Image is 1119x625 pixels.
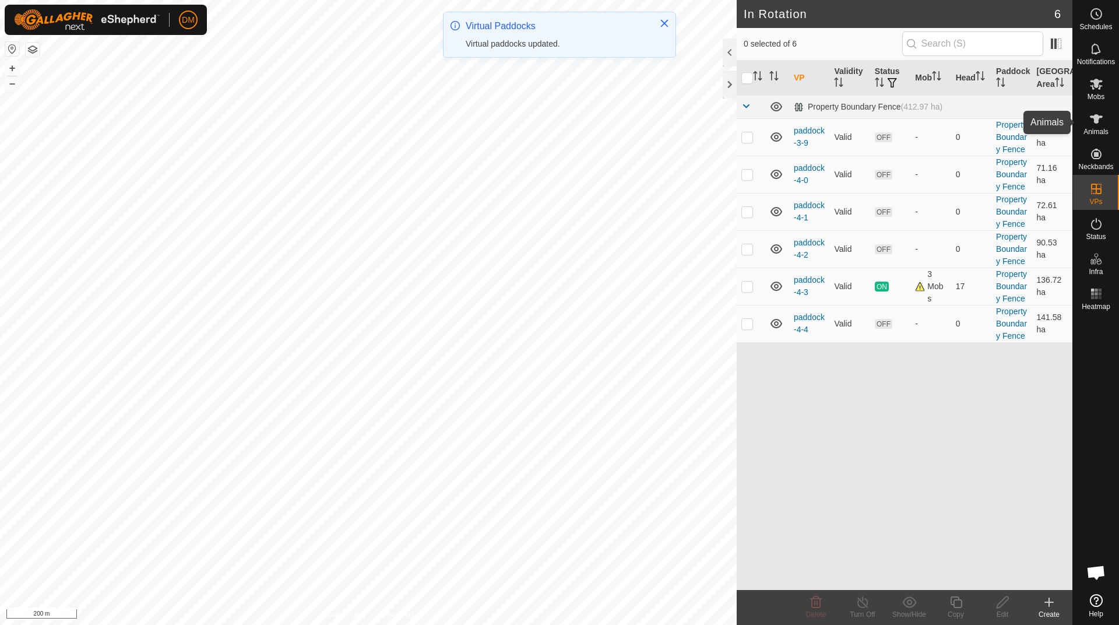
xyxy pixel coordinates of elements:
[915,168,946,181] div: -
[996,79,1005,89] p-sorticon: Activate to sort
[26,43,40,57] button: Map Layers
[794,275,825,297] a: paddock-4-3
[1032,268,1072,305] td: 136.72 ha
[1032,193,1072,230] td: 72.61 ha
[915,131,946,143] div: -
[5,61,19,75] button: +
[991,61,1032,96] th: Paddock
[1089,198,1102,205] span: VPs
[951,61,991,96] th: Head
[875,170,892,180] span: OFF
[834,79,843,89] p-sorticon: Activate to sort
[910,61,951,96] th: Mob
[769,73,779,82] p-sorticon: Activate to sort
[182,14,195,26] span: DM
[875,244,892,254] span: OFF
[744,38,902,50] span: 0 selected of 6
[1078,163,1113,170] span: Neckbands
[901,102,943,111] span: (412.97 ha)
[829,268,870,305] td: Valid
[875,319,892,329] span: OFF
[1079,23,1112,30] span: Schedules
[979,609,1026,620] div: Edit
[915,318,946,330] div: -
[1055,79,1064,89] p-sorticon: Activate to sort
[14,9,160,30] img: Gallagher Logo
[1089,610,1103,617] span: Help
[794,102,942,112] div: Property Boundary Fence
[951,305,991,342] td: 0
[951,193,991,230] td: 0
[1032,156,1072,193] td: 71.16 ha
[1083,128,1109,135] span: Animals
[829,156,870,193] td: Valid
[976,73,985,82] p-sorticon: Activate to sort
[1086,233,1106,240] span: Status
[875,282,889,292] span: ON
[1077,58,1115,65] span: Notifications
[744,7,1054,21] h2: In Rotation
[996,232,1027,266] a: Property Boundary Fence
[875,207,892,217] span: OFF
[1082,303,1110,310] span: Heatmap
[829,193,870,230] td: Valid
[1089,268,1103,275] span: Infra
[951,268,991,305] td: 17
[1054,5,1061,23] span: 6
[996,157,1027,191] a: Property Boundary Fence
[875,79,884,89] p-sorticon: Activate to sort
[1032,118,1072,156] td: 54.99 ha
[915,268,946,305] div: 3 Mobs
[915,243,946,255] div: -
[794,126,825,148] a: paddock-3-9
[875,132,892,142] span: OFF
[753,73,762,82] p-sorticon: Activate to sort
[380,610,414,620] a: Contact Us
[902,31,1043,56] input: Search (S)
[1026,609,1072,620] div: Create
[870,61,910,96] th: Status
[1032,230,1072,268] td: 90.53 ha
[794,163,825,185] a: paddock-4-0
[996,269,1027,303] a: Property Boundary Fence
[951,230,991,268] td: 0
[1079,555,1114,590] div: Open chat
[996,195,1027,229] a: Property Boundary Fence
[466,38,648,50] div: Virtual paddocks updated.
[915,206,946,218] div: -
[466,19,648,33] div: Virtual Paddocks
[829,305,870,342] td: Valid
[794,238,825,259] a: paddock-4-2
[829,118,870,156] td: Valid
[1032,305,1072,342] td: 141.58 ha
[5,76,19,90] button: –
[951,156,991,193] td: 0
[932,609,979,620] div: Copy
[932,73,941,82] p-sorticon: Activate to sort
[951,118,991,156] td: 0
[996,307,1027,340] a: Property Boundary Fence
[806,610,826,619] span: Delete
[829,230,870,268] td: Valid
[789,61,829,96] th: VP
[1032,61,1072,96] th: [GEOGRAPHIC_DATA] Area
[1073,589,1119,622] a: Help
[322,610,366,620] a: Privacy Policy
[794,201,825,222] a: paddock-4-1
[656,15,673,31] button: Close
[886,609,932,620] div: Show/Hide
[1088,93,1104,100] span: Mobs
[996,120,1027,154] a: Property Boundary Fence
[829,61,870,96] th: Validity
[5,42,19,56] button: Reset Map
[839,609,886,620] div: Turn Off
[794,312,825,334] a: paddock-4-4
